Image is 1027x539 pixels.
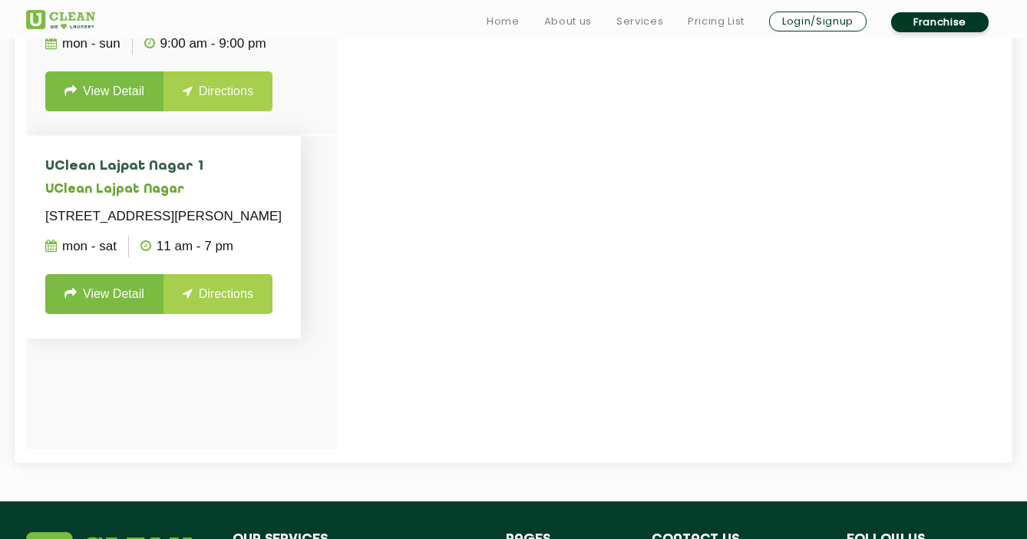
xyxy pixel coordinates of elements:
[487,12,520,31] a: Home
[144,33,266,55] p: 9:00 AM - 9:00 PM
[45,159,282,174] h4: UClean Lajpat Nagar 1
[163,71,272,111] a: Directions
[891,12,989,32] a: Franchise
[45,274,163,314] a: View Detail
[45,206,282,227] p: [STREET_ADDRESS][PERSON_NAME]
[45,236,117,257] p: Mon - Sat
[688,12,745,31] a: Pricing List
[45,33,121,55] p: Mon - Sun
[769,12,867,31] a: Login/Signup
[26,10,95,29] img: UClean Laundry and Dry Cleaning
[45,71,163,111] a: View Detail
[616,12,663,31] a: Services
[140,236,233,257] p: 11 AM - 7 PM
[163,274,272,314] a: Directions
[45,183,282,197] h5: UClean Lajpat Nagar
[544,12,592,31] a: About us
